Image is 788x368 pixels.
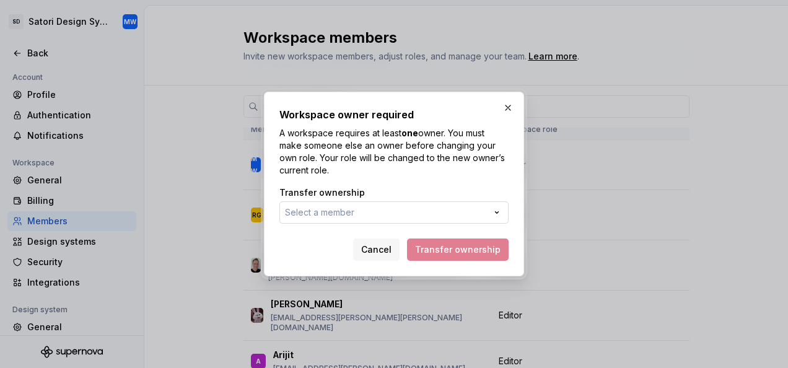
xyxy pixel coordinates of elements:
span: Select a member [285,207,354,217]
h2: Workspace owner required [279,107,509,122]
label: Transfer ownership [279,186,365,199]
strong: one [401,128,418,138]
p: A workspace requires at least owner. You must make someone else an owner before changing your own... [279,127,509,177]
span: Cancel [361,243,392,256]
button: Cancel [353,239,400,261]
button: Select a member [279,201,509,224]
